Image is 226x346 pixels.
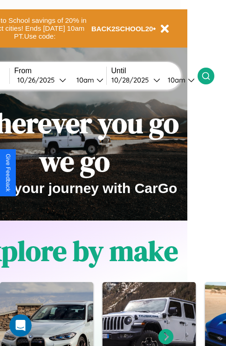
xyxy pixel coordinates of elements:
button: 10am [69,75,106,85]
button: 10am [160,75,198,85]
div: 10am [72,76,96,84]
div: Give Feedback [5,154,11,192]
label: Until [111,67,198,75]
div: 10am [163,76,188,84]
label: From [14,67,106,75]
button: 10/26/2025 [14,75,69,85]
b: BACK2SCHOOL20 [91,25,153,33]
div: 10 / 28 / 2025 [111,76,153,84]
div: 10 / 26 / 2025 [17,76,59,84]
iframe: Intercom live chat [9,314,32,337]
